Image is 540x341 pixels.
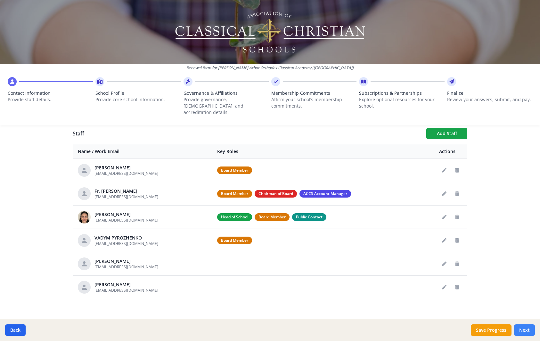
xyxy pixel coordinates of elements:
span: ACCS Account Manager [299,190,351,198]
button: Delete staff [452,282,462,292]
div: VADYM PYROZHENKO [94,235,158,241]
span: Contact Information [8,90,93,96]
span: [EMAIL_ADDRESS][DOMAIN_NAME] [94,194,158,199]
span: [EMAIL_ADDRESS][DOMAIN_NAME] [94,171,158,176]
p: Explore optional resources for your school. [359,96,444,109]
span: [EMAIL_ADDRESS][DOMAIN_NAME] [94,217,158,223]
span: [EMAIL_ADDRESS][DOMAIN_NAME] [94,264,158,270]
button: Delete staff [452,165,462,175]
button: Edit staff [439,282,449,292]
p: Affirm your school’s membership commitments. [271,96,356,109]
span: Board Member [217,166,252,174]
button: Save Progress [471,324,511,336]
button: Edit staff [439,189,449,199]
th: Actions [434,144,468,159]
p: Provide core school information. [95,96,181,103]
button: Back [5,324,26,336]
th: Key Roles [212,144,434,159]
img: Logo [174,10,366,54]
span: Board Member [217,190,252,198]
span: Board Member [255,213,290,221]
button: Edit staff [439,259,449,269]
span: Public Contact [292,213,326,221]
p: Review your answers, submit, and pay. [447,96,532,103]
span: Finalize [447,90,532,96]
span: Chairman of Board [255,190,297,198]
p: Provide governance, [DEMOGRAPHIC_DATA], and accreditation details. [184,96,269,116]
span: Board Member [217,237,252,244]
button: Delete staff [452,259,462,269]
div: [PERSON_NAME] [94,258,158,264]
div: Fr. [PERSON_NAME] [94,188,158,194]
button: Edit staff [439,235,449,246]
div: [PERSON_NAME] [94,281,158,288]
span: School Profile [95,90,181,96]
span: Governance & Affiliations [184,90,269,96]
button: Delete staff [452,189,462,199]
button: Edit staff [439,165,449,175]
button: Delete staff [452,212,462,222]
div: [PERSON_NAME] [94,165,158,171]
button: Edit staff [439,212,449,222]
span: [EMAIL_ADDRESS][DOMAIN_NAME] [94,288,158,293]
span: Subscriptions & Partnerships [359,90,444,96]
div: [PERSON_NAME] [94,211,158,218]
span: [EMAIL_ADDRESS][DOMAIN_NAME] [94,241,158,246]
span: Membership Commitments [271,90,356,96]
h1: Staff [73,130,421,137]
button: Add Staff [426,128,467,139]
button: Delete staff [452,235,462,246]
p: Provide staff details. [8,96,93,103]
span: Head of School [217,213,252,221]
button: Next [514,324,535,336]
th: Name / Work Email [73,144,212,159]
